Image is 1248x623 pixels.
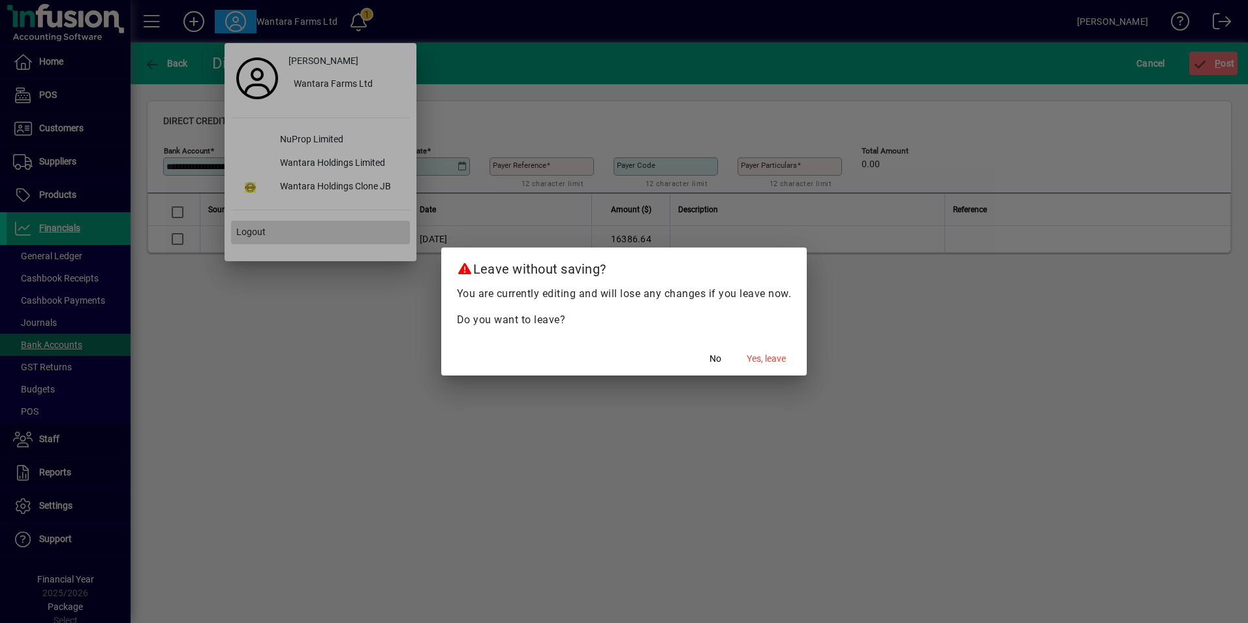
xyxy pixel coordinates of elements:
[710,352,721,366] span: No
[457,312,792,328] p: Do you want to leave?
[441,248,807,285] h2: Leave without saving?
[694,347,736,370] button: No
[457,286,792,302] p: You are currently editing and will lose any changes if you leave now.
[747,352,786,366] span: Yes, leave
[741,347,791,370] button: Yes, leave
